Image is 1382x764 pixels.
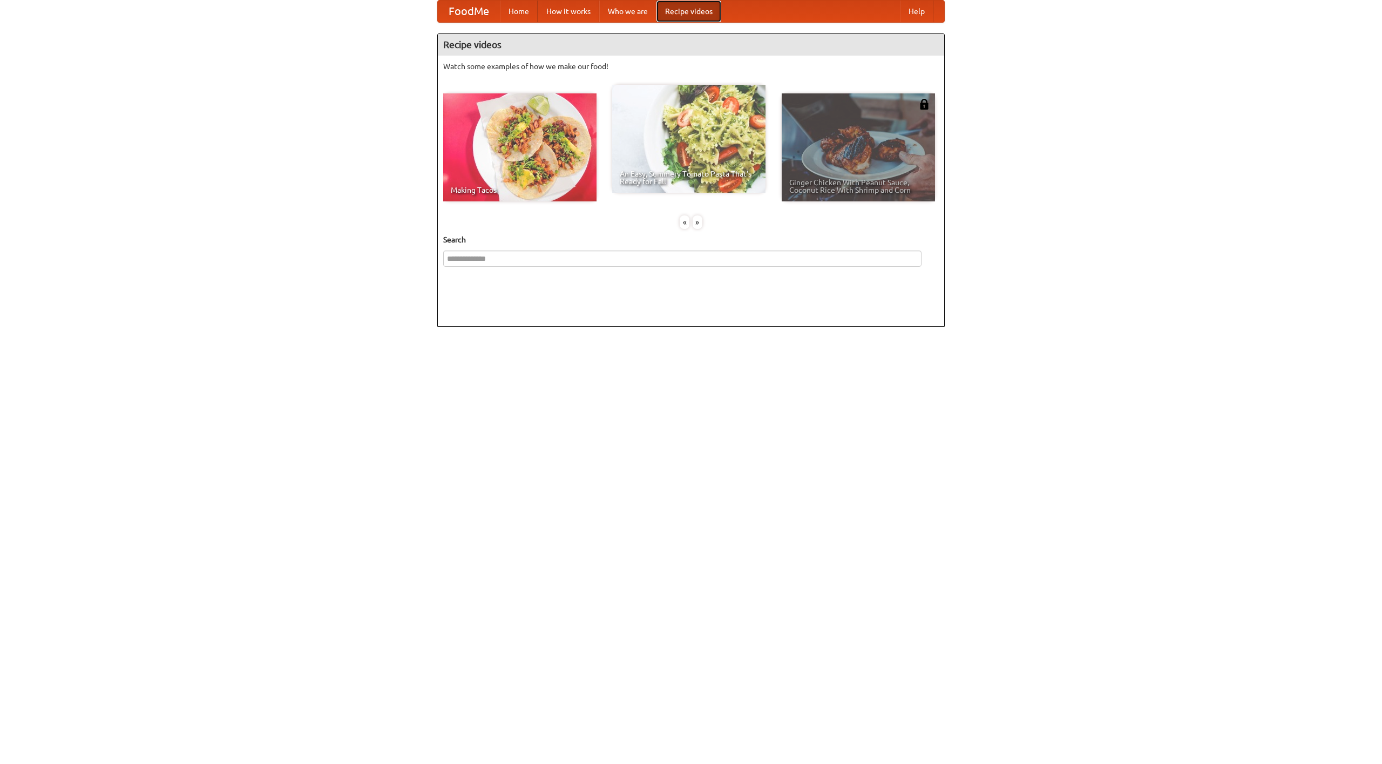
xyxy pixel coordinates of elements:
img: 483408.png [919,99,930,110]
div: « [680,215,689,229]
h4: Recipe videos [438,34,944,56]
h5: Search [443,234,939,245]
a: Making Tacos [443,93,597,201]
span: Making Tacos [451,186,589,194]
a: Who we are [599,1,656,22]
a: How it works [538,1,599,22]
a: Recipe videos [656,1,721,22]
a: Home [500,1,538,22]
a: FoodMe [438,1,500,22]
p: Watch some examples of how we make our food! [443,61,939,72]
div: » [693,215,702,229]
a: Help [900,1,933,22]
a: An Easy, Summery Tomato Pasta That's Ready for Fall [612,85,765,193]
span: An Easy, Summery Tomato Pasta That's Ready for Fall [620,170,758,185]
